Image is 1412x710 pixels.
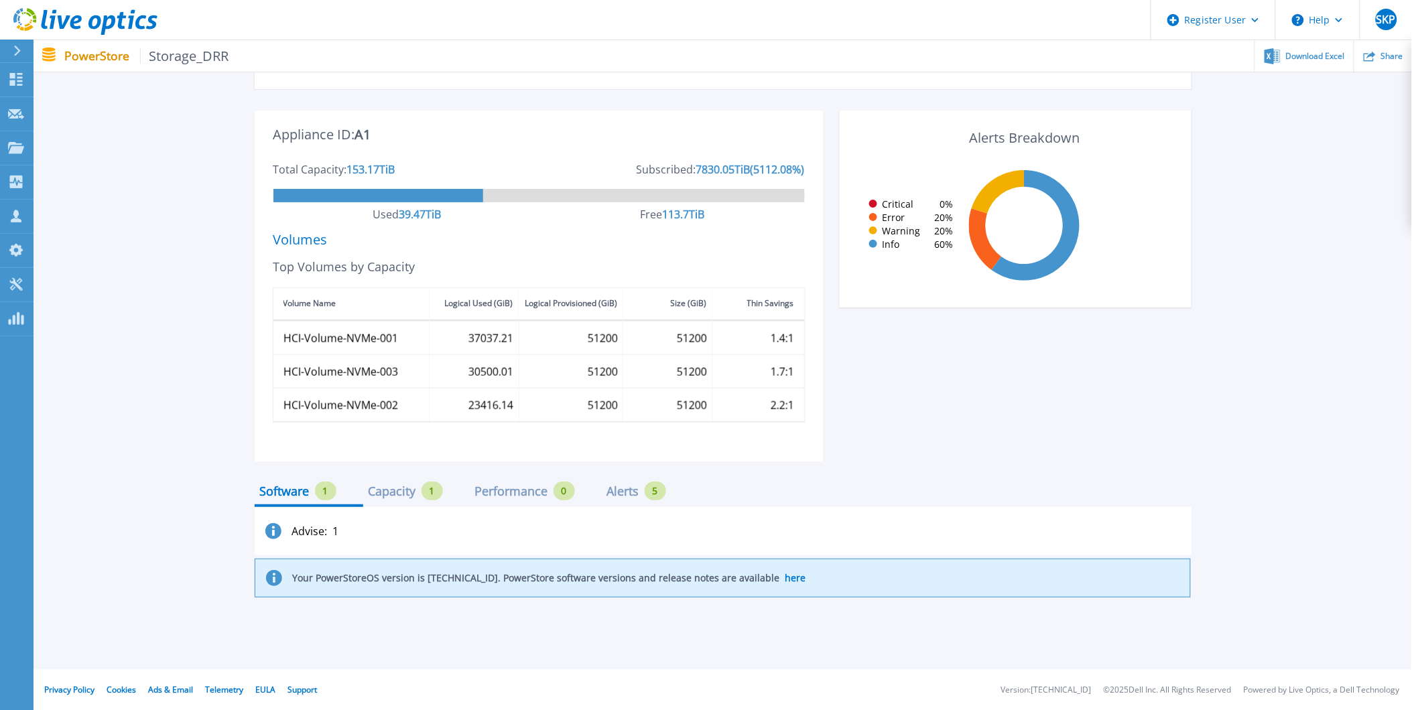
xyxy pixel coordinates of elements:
[107,684,136,695] a: Cookies
[292,526,328,537] span: Advise :
[1376,14,1396,25] span: SKP
[287,684,317,695] a: Support
[671,295,707,311] div: Size (GiB)
[663,209,705,220] div: 113.7 TiB
[677,332,707,343] div: 51200
[273,261,805,272] div: Top Volumes by Capacity
[283,295,336,311] div: Volume Name
[940,199,953,210] span: 0 %
[468,399,513,410] div: 23416.14
[1001,686,1092,695] li: Version: [TECHNICAL_ID]
[273,234,805,245] div: Volumes
[64,48,229,64] p: PowerStore
[858,119,1192,154] div: Alerts Breakdown
[399,209,441,220] div: 39.47 TiB
[934,226,953,236] span: 20 %
[747,295,794,311] div: Thin Savings
[587,366,617,376] div: 51200
[864,239,900,250] div: Info
[771,399,794,410] div: 2.2:1
[315,482,336,500] div: 1
[347,164,395,175] div: 153.17 TiB
[422,482,443,500] div: 1
[1381,52,1403,60] span: Share
[283,332,398,343] div: HCI-Volume-NVMe-001
[148,684,193,695] a: Ads & Email
[677,366,707,376] div: 51200
[785,571,806,584] a: here
[607,486,639,496] div: Alerts
[260,486,310,496] div: Software
[771,332,794,343] div: 1.4:1
[205,684,243,695] a: Telemetry
[369,486,416,496] div: Capacity
[1286,52,1345,60] span: Download Excel
[525,295,617,311] div: Logical Provisioned (GiB)
[587,332,617,343] div: 51200
[293,573,806,583] p: Your PowerStoreOS version is [TECHNICAL_ID]. PowerStore software versions and release notes are a...
[934,212,953,223] span: 20 %
[255,684,275,695] a: EULA
[864,212,905,223] div: Error
[696,164,751,175] div: 7830.05 TiB
[475,486,548,496] div: Performance
[273,164,347,175] div: Total Capacity:
[751,164,805,175] div: ( 5112.08 %)
[864,226,921,236] div: Warning
[283,366,398,376] div: HCI-Volume-NVMe-003
[140,48,229,64] span: Storage_DRR
[355,129,371,164] div: A1
[645,482,666,500] div: 5
[1104,686,1232,695] li: © 2025 Dell Inc. All Rights Reserved
[445,295,513,311] div: Logical Used (GiB)
[637,164,696,175] div: Subscribed:
[771,366,794,376] div: 1.7:1
[273,129,355,140] div: Appliance ID:
[373,209,399,220] div: Used
[283,399,398,410] div: HCI-Volume-NVMe-002
[587,399,617,410] div: 51200
[934,239,953,250] span: 60 %
[1244,686,1400,695] li: Powered by Live Optics, a Dell Technology
[641,209,663,220] div: Free
[468,332,513,343] div: 37037.21
[44,684,94,695] a: Privacy Policy
[677,399,707,410] div: 51200
[864,199,914,210] div: Critical
[554,482,575,500] div: 0
[468,366,513,376] div: 30500.01
[333,526,339,537] span: 1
